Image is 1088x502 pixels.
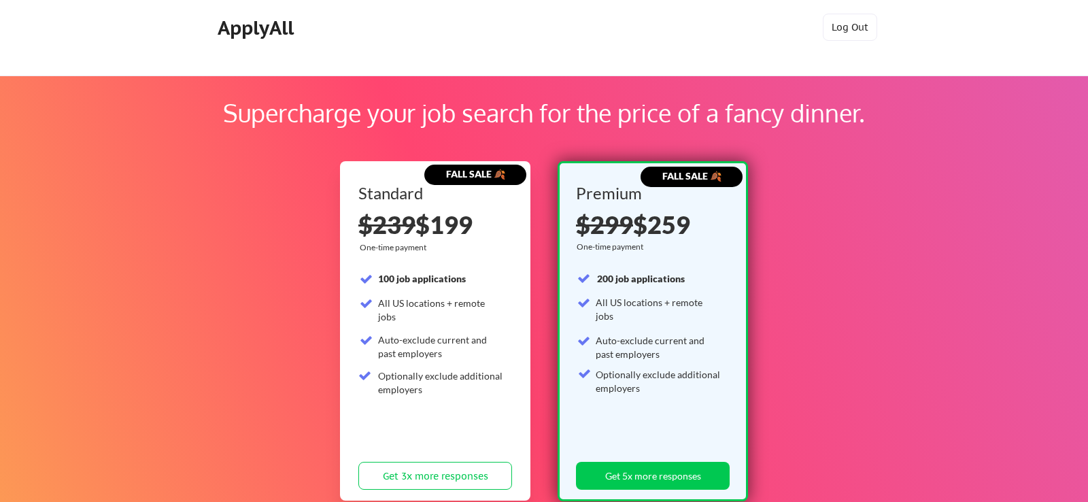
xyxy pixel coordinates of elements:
strong: FALL SALE 🍂 [662,170,721,182]
div: Premium [576,185,725,201]
button: Log Out [823,14,877,41]
div: Supercharge your job search for the price of a fancy dinner. [87,95,1001,131]
s: $239 [358,210,415,239]
button: Get 3x more responses [358,462,512,490]
div: All US locations + remote jobs [378,297,504,323]
div: Auto-exclude current and past employers [596,334,721,361]
div: $259 [576,212,725,237]
div: Auto-exclude current and past employers [378,333,504,360]
s: $299 [576,210,633,239]
button: Get 5x more responses [576,462,730,490]
div: Optionally exclude additional employers [596,368,721,395]
div: ApplyAll [218,16,298,39]
strong: FALL SALE 🍂 [446,168,505,180]
strong: 100 job applications [378,273,466,284]
div: $199 [358,212,512,237]
div: Optionally exclude additional employers [378,369,504,396]
div: One-time payment [577,241,647,252]
div: Standard [358,185,507,201]
strong: 200 job applications [597,273,685,284]
div: One-time payment [360,242,430,253]
div: All US locations + remote jobs [596,296,721,322]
